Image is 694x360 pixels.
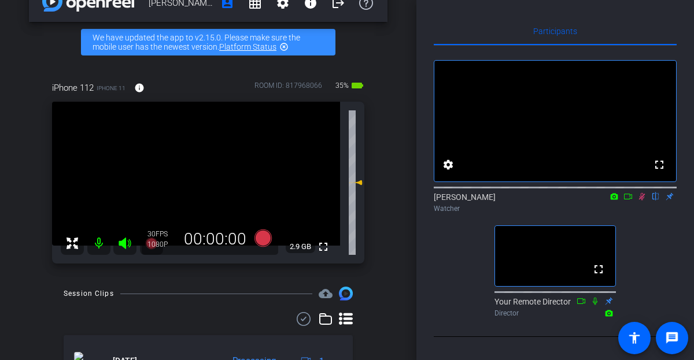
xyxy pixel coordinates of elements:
[81,29,335,55] div: We have updated the app to v2.15.0. Please make sure the mobile user has the newest version.
[64,288,114,299] div: Session Clips
[434,203,677,214] div: Watcher
[339,287,353,300] img: Session clips
[134,83,145,93] mat-icon: info
[533,27,577,35] span: Participants
[147,229,176,239] div: 30
[494,296,616,318] div: Your Remote Director
[219,42,276,51] a: Platform Status
[627,331,641,345] mat-icon: accessibility
[319,287,333,300] mat-icon: cloud_upload
[350,79,364,92] mat-icon: battery_std
[494,308,616,318] div: Director
[147,240,176,249] div: 1080P
[156,230,168,238] span: FPS
[665,331,679,345] mat-icon: message
[319,287,333,300] span: Destinations for your clips
[349,176,363,190] mat-icon: 0 dB
[97,84,125,92] span: iPhone 11
[316,240,330,254] mat-icon: fullscreen
[649,191,663,201] mat-icon: flip
[52,81,94,94] span: iPhone 112
[334,76,350,95] span: 35%
[279,42,289,51] mat-icon: highlight_off
[652,158,666,172] mat-icon: fullscreen
[592,262,606,276] mat-icon: fullscreen
[441,158,455,172] mat-icon: settings
[176,229,254,249] div: 00:00:00
[434,191,677,214] div: [PERSON_NAME]
[254,80,322,97] div: ROOM ID: 817968066
[286,240,315,254] span: 2.9 GB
